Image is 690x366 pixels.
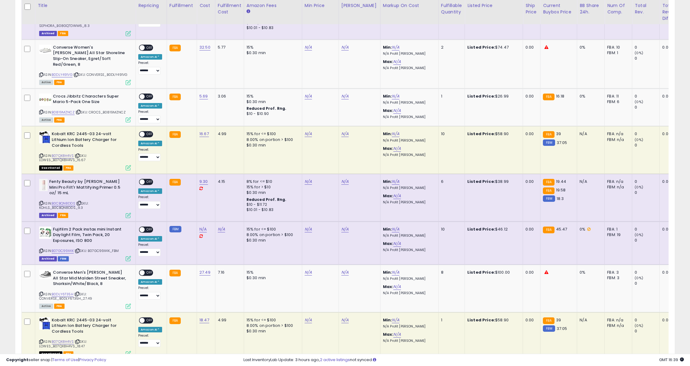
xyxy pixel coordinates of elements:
div: 0.00 [662,270,672,275]
b: Max: [383,59,394,65]
div: 10 [441,227,460,232]
b: Min: [383,179,392,184]
div: Cost [199,2,213,9]
small: FBA [543,187,554,194]
span: FBA [54,117,65,123]
small: FBA [543,317,554,324]
div: 10 [441,131,460,137]
div: Amazon AI * [138,188,162,194]
span: All listings that are unavailable for purchase on Amazon for any reason other than out-of-stock [39,165,62,171]
div: 0% [580,45,600,50]
small: FBA [169,179,181,186]
a: N/A [341,131,349,137]
span: 18.3 [557,196,564,201]
div: FBM: n/a [607,184,627,190]
div: 0 [635,270,659,275]
div: FBM: 6 [607,99,627,105]
div: Amazon AI * [138,279,162,285]
span: 37.05 [557,140,567,146]
small: FBA [169,94,181,100]
a: N/A [392,269,399,275]
div: 0.00 [525,270,536,275]
p: N/A Profit [PERSON_NAME] [383,248,434,252]
div: Min Price [305,2,336,9]
b: Listed Price: [467,317,495,323]
b: Min: [383,93,392,99]
span: 2025-08-16 16:39 GMT [659,357,684,363]
div: Amazon AI * [138,141,162,146]
div: 4.15 [218,179,239,184]
a: N/A [305,131,312,137]
div: 8.00% on portion > $100 [247,137,297,142]
div: $26.99 [467,94,518,99]
div: $10.01 - $10.83 [247,207,297,213]
div: 0 [635,105,659,110]
div: $0.30 min [247,238,297,243]
a: B07QX8H4VS [52,339,74,344]
span: 19.58 [556,187,566,193]
div: FBM: 19 [607,232,627,238]
b: Listed Price: [467,93,495,99]
span: FBA [54,304,65,309]
div: 8.00% on portion > $100 [247,232,297,238]
div: 15% [247,45,297,50]
div: 0 [635,281,659,286]
div: $58.90 [467,317,518,323]
div: Preset: [138,61,162,75]
p: N/A Profit [PERSON_NAME] [383,52,434,56]
div: $0.30 min [247,50,297,56]
div: Amazon AI * [138,236,162,242]
div: [PERSON_NAME] [341,2,378,9]
span: Listings that have been deleted from Seller Central [39,213,57,218]
a: N/A [392,93,399,99]
div: 4.99 [218,317,239,323]
div: Current Buybox Price [543,2,574,15]
span: All listings currently available for purchase on Amazon [39,304,53,309]
div: 0.00 [525,131,536,137]
span: 37.05 [557,326,567,331]
div: N/A [580,131,600,137]
b: Max: [383,284,394,290]
span: OFF [145,318,154,323]
div: Total Rev. [635,2,657,15]
div: 2 [441,45,460,50]
div: FBA: n/a [607,131,627,137]
span: OFF [145,132,154,137]
a: N/A [305,93,312,99]
a: N/A [305,269,312,275]
div: Repricing [138,2,164,9]
span: FBM [58,256,69,261]
div: 0 [635,238,659,243]
div: $38.99 [467,179,518,184]
p: N/A Profit [PERSON_NAME] [383,277,434,281]
span: | SKU: KOHLS_B0CBQN8DDS_9.3 [39,201,88,210]
small: (0%) [635,50,643,55]
span: FBA [54,80,65,85]
div: N/A [580,179,600,184]
a: N/A [392,179,399,185]
div: 0 [635,131,659,137]
div: 1 [441,94,460,99]
div: $0.30 min [247,328,297,334]
b: Max: [383,193,394,199]
b: Listed Price: [467,269,495,275]
div: Preset: [138,286,162,300]
b: Converse Women's [PERSON_NAME] All Star Shoreline Slip-On Sneaker, Egret/Soft Red/Green, 8 [53,45,127,69]
div: 0.00 [525,227,536,232]
span: 45.47 [556,226,567,232]
div: 8.00% on portion > $100 [247,323,297,328]
a: 9.30 [199,179,208,185]
img: 51KqFFb8BhL._SL40_.jpg [39,227,51,239]
a: B0CBQN8DDS [52,201,75,206]
small: FBA [543,131,554,138]
div: $46.12 [467,227,518,232]
a: N/A [305,226,312,232]
div: Preset: [138,334,162,347]
strong: Copyright [6,357,28,363]
div: 0.00 [662,94,672,99]
a: N/A [341,44,349,50]
a: N/A [392,317,399,323]
div: 15% for > $10 [247,184,297,190]
div: $10 - $10.90 [247,111,297,116]
a: 32.50 [199,44,210,50]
